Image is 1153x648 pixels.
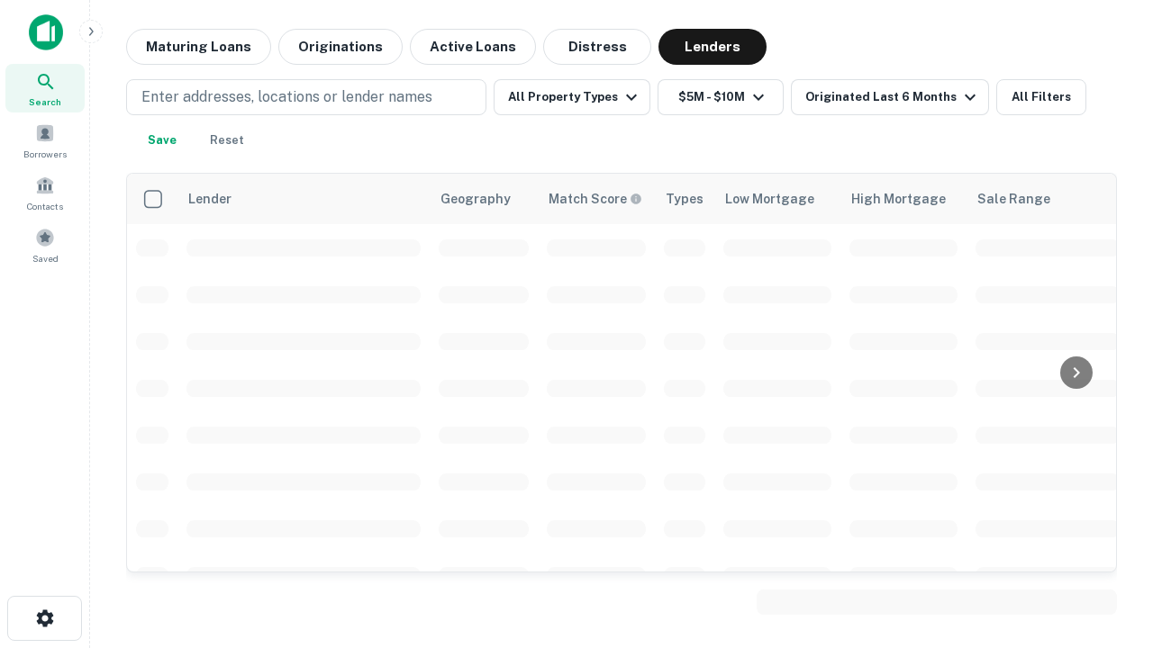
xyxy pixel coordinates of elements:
iframe: Chat Widget [1063,504,1153,590]
div: Geography [440,188,511,210]
span: Contacts [27,199,63,213]
div: Low Mortgage [725,188,814,210]
button: Enter addresses, locations or lender names [126,79,486,115]
div: Types [666,188,704,210]
a: Contacts [5,168,85,217]
th: Geography [430,174,538,224]
button: All Property Types [494,79,650,115]
button: $5M - $10M [658,79,784,115]
th: Sale Range [967,174,1129,224]
div: Sale Range [977,188,1050,210]
a: Search [5,64,85,112]
span: Search [29,94,61,109]
button: Lenders [658,29,767,65]
div: Capitalize uses an advanced AI algorithm to match your search with the best lender. The match sco... [549,189,642,209]
div: Originated Last 6 Months [805,86,981,108]
th: Lender [177,174,430,224]
button: Originations [278,29,403,65]
th: High Mortgage [840,174,967,224]
div: High Mortgage [851,188,946,210]
a: Borrowers [5,116,85,165]
button: Maturing Loans [126,29,271,65]
th: Types [655,174,714,224]
th: Capitalize uses an advanced AI algorithm to match your search with the best lender. The match sco... [538,174,655,224]
button: Originated Last 6 Months [791,79,989,115]
button: Reset [198,122,256,158]
h6: Match Score [549,189,639,209]
a: Saved [5,220,85,269]
span: Saved [32,251,59,265]
p: Enter addresses, locations or lender names [141,86,432,108]
img: capitalize-icon.png [29,14,63,50]
button: Save your search to get updates of matches that match your search criteria. [133,122,191,158]
button: All Filters [996,79,1086,115]
div: Lender [188,188,232,210]
span: Borrowers [23,147,67,161]
button: Active Loans [410,29,536,65]
th: Low Mortgage [714,174,840,224]
button: Distress [543,29,651,65]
